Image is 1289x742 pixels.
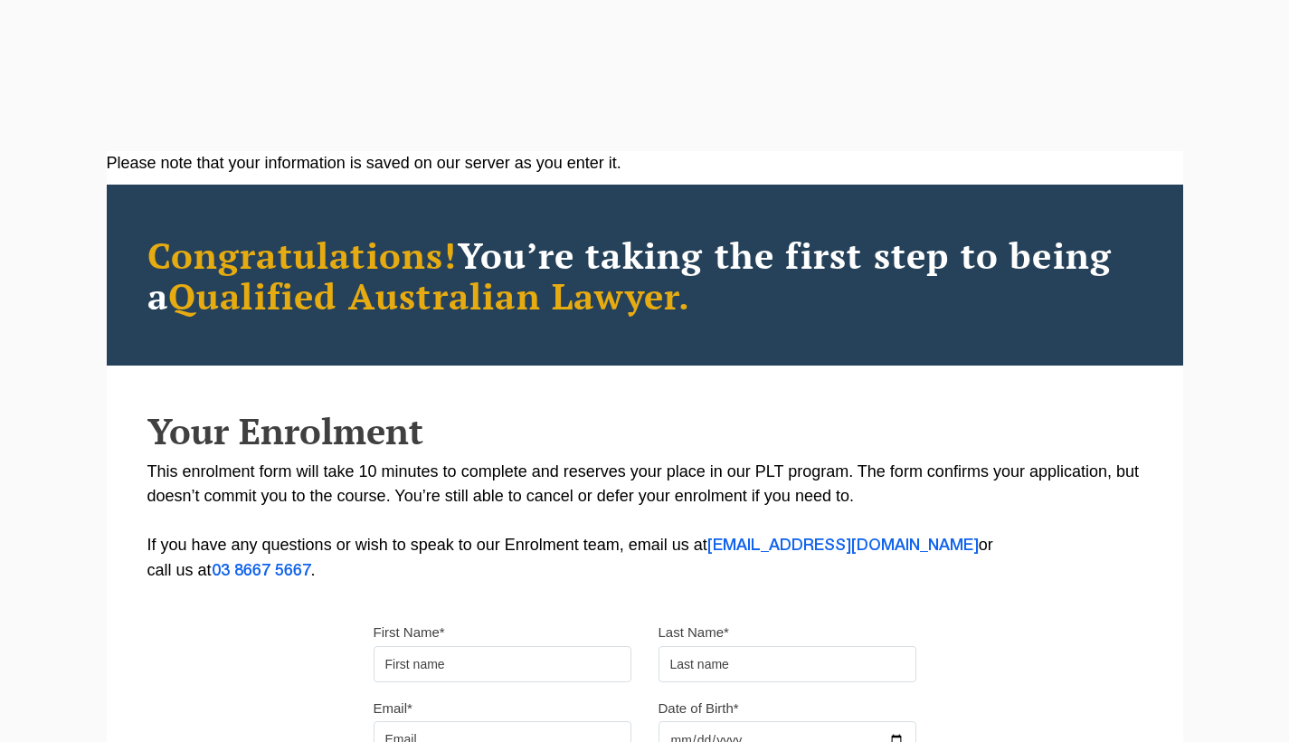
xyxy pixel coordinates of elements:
span: Qualified Australian Lawyer. [168,271,691,319]
label: First Name* [374,623,445,642]
input: Last name [659,646,916,682]
p: This enrolment form will take 10 minutes to complete and reserves your place in our PLT program. ... [147,460,1142,584]
label: Date of Birth* [659,699,739,718]
input: First name [374,646,631,682]
h2: Your Enrolment [147,411,1142,451]
div: Please note that your information is saved on our server as you enter it. [107,151,1183,176]
label: Last Name* [659,623,729,642]
span: Congratulations! [147,231,458,279]
a: 03 8667 5667 [212,564,311,578]
a: [EMAIL_ADDRESS][DOMAIN_NAME] [707,538,979,553]
label: Email* [374,699,412,718]
h2: You’re taking the first step to being a [147,234,1142,316]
